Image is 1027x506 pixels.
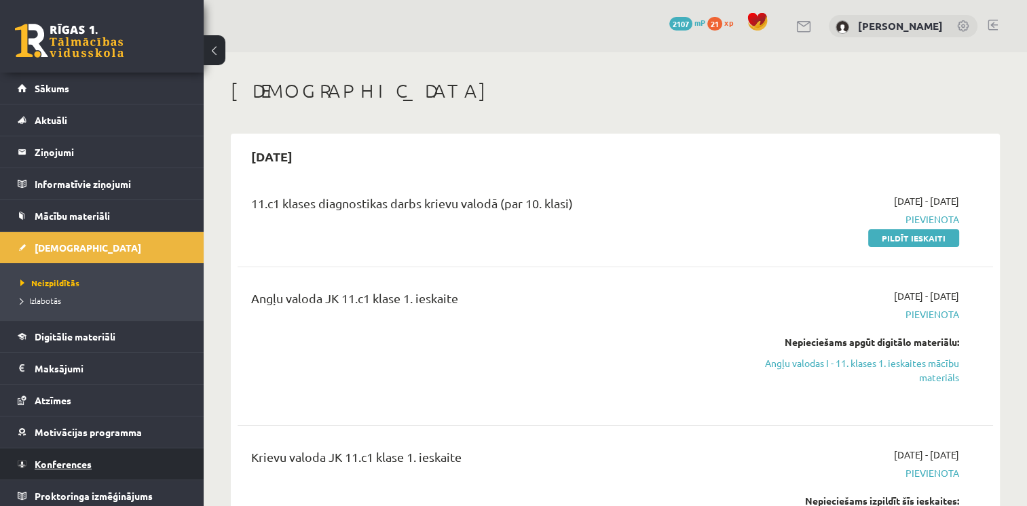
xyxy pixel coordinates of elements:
[18,136,187,168] a: Ziņojumi
[18,448,187,480] a: Konferences
[20,295,61,306] span: Izlabotās
[35,136,187,168] legend: Ziņojumi
[894,448,959,462] span: [DATE] - [DATE]
[35,490,153,502] span: Proktoringa izmēģinājums
[18,200,187,231] a: Mācību materiāli
[35,241,141,254] span: [DEMOGRAPHIC_DATA]
[18,104,187,136] a: Aktuāli
[35,114,67,126] span: Aktuāli
[18,321,187,352] a: Digitālie materiāli
[20,294,190,307] a: Izlabotās
[707,17,740,28] a: 21 xp
[868,229,959,247] a: Pildīt ieskaiti
[18,73,187,104] a: Sākums
[20,277,79,288] span: Neizpildītās
[894,194,959,208] span: [DATE] - [DATE]
[35,394,71,406] span: Atzīmes
[669,17,705,28] a: 2107 mP
[231,79,1000,102] h1: [DEMOGRAPHIC_DATA]
[736,307,959,322] span: Pievienota
[894,289,959,303] span: [DATE] - [DATE]
[35,168,187,199] legend: Informatīvie ziņojumi
[736,466,959,480] span: Pievienota
[251,448,716,473] div: Krievu valoda JK 11.c1 klase 1. ieskaite
[238,140,306,172] h2: [DATE]
[724,17,733,28] span: xp
[35,330,115,343] span: Digitālie materiāli
[858,19,943,33] a: [PERSON_NAME]
[707,17,722,31] span: 21
[35,426,142,438] span: Motivācijas programma
[736,212,959,227] span: Pievienota
[736,335,959,349] div: Nepieciešams apgūt digitālo materiālu:
[18,416,187,448] a: Motivācijas programma
[35,353,187,384] legend: Maksājumi
[694,17,705,28] span: mP
[18,353,187,384] a: Maksājumi
[18,168,187,199] a: Informatīvie ziņojumi
[15,24,124,58] a: Rīgas 1. Tālmācības vidusskola
[35,82,69,94] span: Sākums
[251,289,716,314] div: Angļu valoda JK 11.c1 klase 1. ieskaite
[18,232,187,263] a: [DEMOGRAPHIC_DATA]
[669,17,692,31] span: 2107
[35,458,92,470] span: Konferences
[836,20,849,34] img: Gabriela Grase
[736,356,959,385] a: Angļu valodas I - 11. klases 1. ieskaites mācību materiāls
[251,194,716,219] div: 11.c1 klases diagnostikas darbs krievu valodā (par 10. klasi)
[18,385,187,416] a: Atzīmes
[20,277,190,289] a: Neizpildītās
[35,210,110,222] span: Mācību materiāli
